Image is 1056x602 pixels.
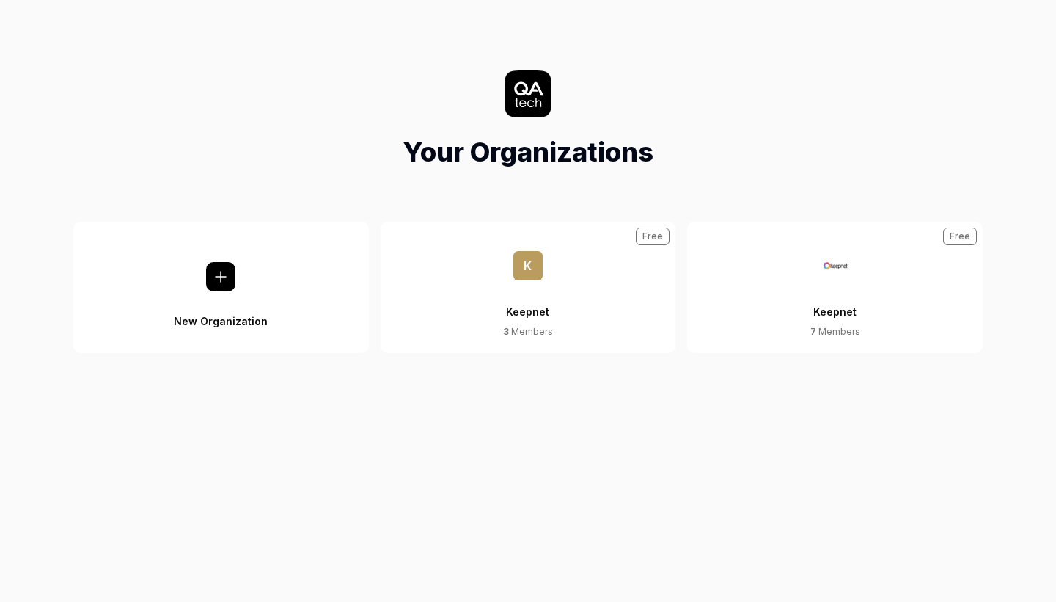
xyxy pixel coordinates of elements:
[513,251,543,280] span: K
[636,228,670,245] div: Free
[813,280,857,325] div: Keepnet
[810,325,860,338] div: Members
[687,222,983,353] button: Keepnet7 MembersFree
[687,222,983,353] a: Keepnet LogoKeepnet7 MembersFree
[503,325,553,338] div: Members
[381,222,676,353] button: KKeepnet3 MembersFree
[403,132,653,172] h1: Your Organizations
[821,251,850,280] img: Keepnet Logo
[943,228,977,245] div: Free
[506,280,549,325] div: Keepnet
[503,326,509,337] span: 3
[810,326,816,337] span: 7
[174,291,268,328] div: New Organization
[73,222,369,353] button: New Organization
